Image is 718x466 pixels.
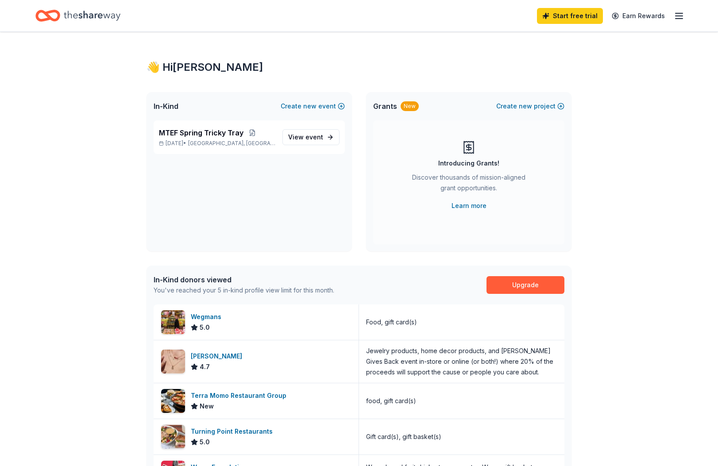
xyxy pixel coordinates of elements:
[161,310,185,334] img: Image for Wegmans
[438,158,499,169] div: Introducing Grants!
[486,276,564,294] a: Upgrade
[537,8,603,24] a: Start free trial
[200,322,210,333] span: 5.0
[147,60,571,74] div: 👋 Hi [PERSON_NAME]
[401,101,419,111] div: New
[366,396,416,406] div: food, gift card(s)
[305,133,323,141] span: event
[35,5,120,26] a: Home
[282,129,340,145] a: View event
[191,426,276,437] div: Turning Point Restaurants
[191,312,225,322] div: Wegmans
[303,101,317,112] span: new
[452,200,486,211] a: Learn more
[161,350,185,374] img: Image for Kendra Scott
[200,362,210,372] span: 4.7
[606,8,670,24] a: Earn Rewards
[366,431,441,442] div: Gift card(s), gift basket(s)
[154,101,178,112] span: In-Kind
[366,317,417,327] div: Food, gift card(s)
[191,351,246,362] div: [PERSON_NAME]
[200,437,210,447] span: 5.0
[373,101,397,112] span: Grants
[281,101,345,112] button: Createnewevent
[366,346,557,377] div: Jewelry products, home decor products, and [PERSON_NAME] Gives Back event in-store or online (or ...
[409,172,529,197] div: Discover thousands of mission-aligned grant opportunities.
[154,285,334,296] div: You've reached your 5 in-kind profile view limit for this month.
[161,425,185,449] img: Image for Turning Point Restaurants
[161,389,185,413] img: Image for Terra Momo Restaurant Group
[288,132,323,142] span: View
[159,127,243,138] span: MTEF Spring Tricky Tray
[496,101,564,112] button: Createnewproject
[519,101,532,112] span: new
[200,401,214,412] span: New
[154,274,334,285] div: In-Kind donors viewed
[159,140,275,147] p: [DATE] •
[191,390,290,401] div: Terra Momo Restaurant Group
[188,140,275,147] span: [GEOGRAPHIC_DATA], [GEOGRAPHIC_DATA]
